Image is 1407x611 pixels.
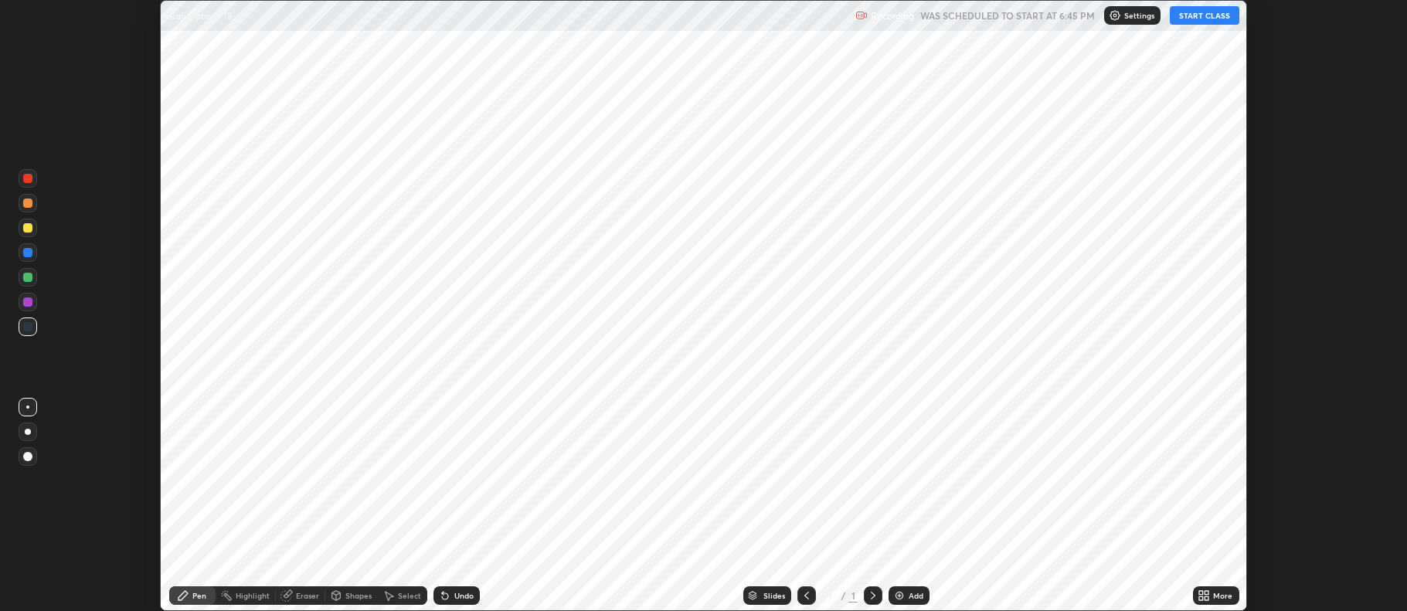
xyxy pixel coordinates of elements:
p: Ray Optics - 15 [169,9,233,22]
div: Select [398,592,421,599]
button: START CLASS [1170,6,1239,25]
h5: WAS SCHEDULED TO START AT 6:45 PM [920,8,1095,22]
div: Highlight [236,592,270,599]
p: Recording [871,10,914,22]
div: / [841,591,845,600]
div: Eraser [296,592,319,599]
div: Shapes [345,592,372,599]
div: Undo [454,592,474,599]
div: Slides [763,592,785,599]
div: Pen [192,592,206,599]
img: class-settings-icons [1109,9,1121,22]
img: add-slide-button [893,589,906,602]
div: 1 [848,589,858,603]
div: Add [909,592,923,599]
p: Settings [1124,12,1154,19]
div: More [1213,592,1232,599]
div: 1 [822,591,838,600]
img: recording.375f2c34.svg [855,9,868,22]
